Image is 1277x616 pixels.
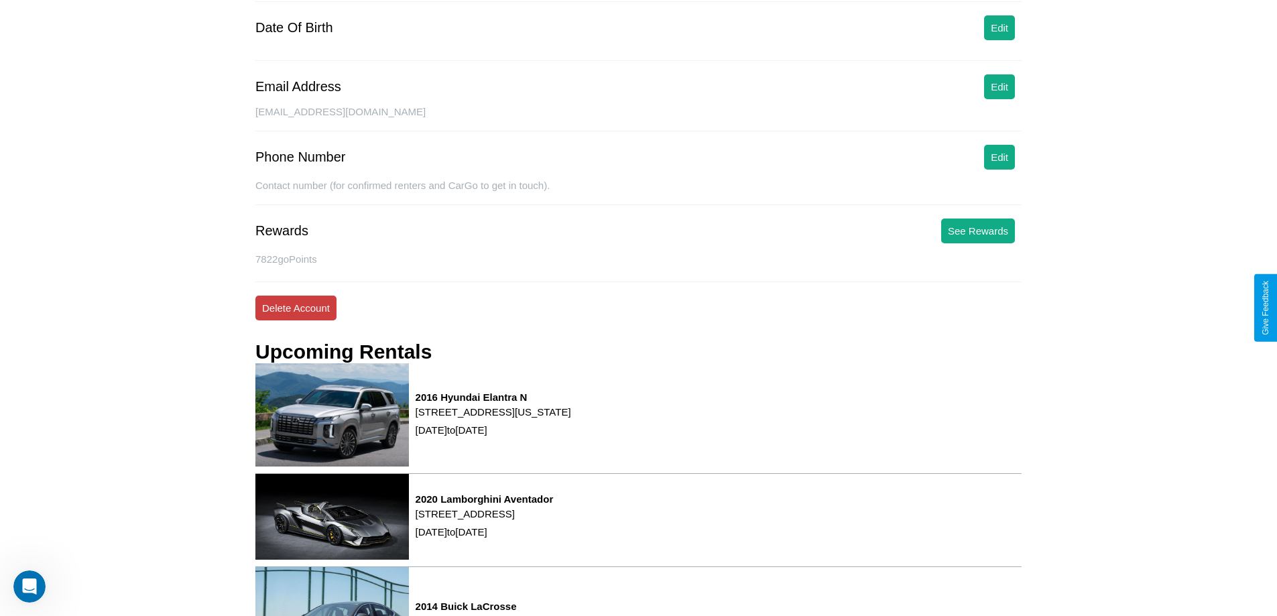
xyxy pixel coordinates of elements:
div: Rewards [255,223,308,239]
h3: 2020 Lamborghini Aventador [416,493,554,505]
img: rental [255,363,409,467]
div: Phone Number [255,149,346,165]
button: Edit [984,145,1015,170]
button: Delete Account [255,296,337,320]
p: [DATE] to [DATE] [416,421,571,439]
h3: Upcoming Rentals [255,341,432,363]
p: [STREET_ADDRESS] [416,505,554,523]
img: rental [255,474,409,560]
p: [DATE] to [DATE] [416,523,554,541]
iframe: Intercom live chat [13,570,46,603]
div: Date Of Birth [255,20,333,36]
div: [EMAIL_ADDRESS][DOMAIN_NAME] [255,106,1022,131]
p: 7822 goPoints [255,250,1022,268]
button: Edit [984,15,1015,40]
h3: 2016 Hyundai Elantra N [416,391,571,403]
p: [STREET_ADDRESS][US_STATE] [416,403,571,421]
div: Email Address [255,79,341,95]
div: Give Feedback [1261,281,1270,335]
div: Contact number (for confirmed renters and CarGo to get in touch). [255,180,1022,205]
h3: 2014 Buick LaCrosse [416,601,571,612]
button: Edit [984,74,1015,99]
button: See Rewards [941,219,1015,243]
